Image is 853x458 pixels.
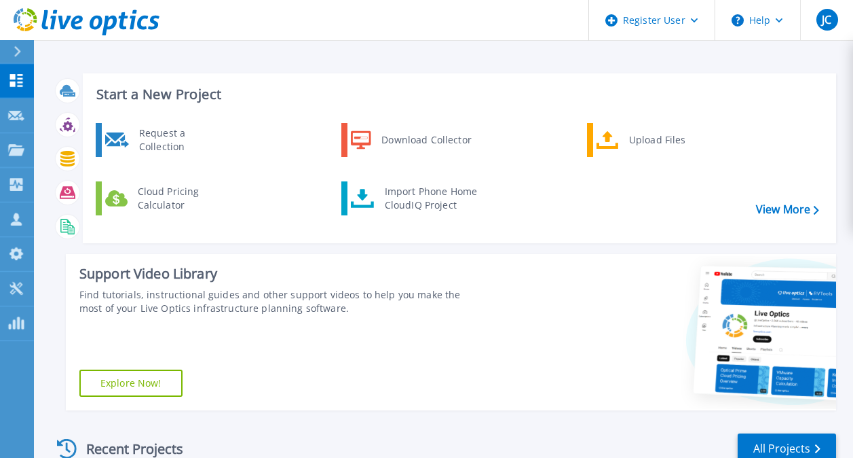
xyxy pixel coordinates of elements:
div: Download Collector [375,126,477,154]
div: Request a Collection [132,126,231,154]
a: View More [756,203,819,216]
div: Find tutorials, instructional guides and other support videos to help you make the most of your L... [79,288,480,315]
a: Upload Files [587,123,726,157]
div: Support Video Library [79,265,480,283]
span: JC [822,14,831,25]
a: Download Collector [341,123,480,157]
h3: Start a New Project [96,87,818,102]
div: Upload Files [622,126,723,154]
div: Import Phone Home CloudIQ Project [378,185,484,212]
div: Cloud Pricing Calculator [131,185,231,212]
a: Request a Collection [96,123,235,157]
a: Cloud Pricing Calculator [96,181,235,215]
a: Explore Now! [79,370,183,397]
